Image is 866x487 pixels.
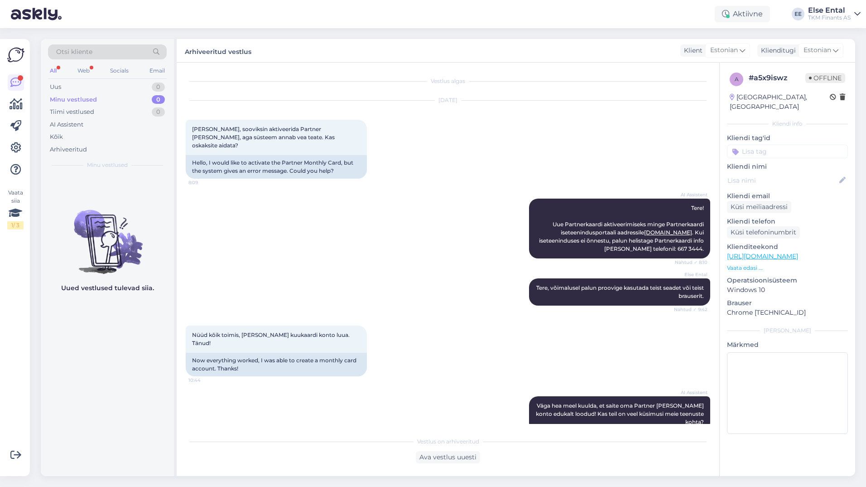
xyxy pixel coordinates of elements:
[674,271,707,278] span: Else Ental
[674,306,707,313] span: Nähtud ✓ 9:42
[727,308,848,317] p: Chrome [TECHNICAL_ID]
[87,161,128,169] span: Minu vestlused
[727,242,848,252] p: Klienditeekond
[727,326,848,335] div: [PERSON_NAME]
[536,284,705,299] span: Tere, võimalusel palun proovige kasutada teist seadet või teist brauserit.
[7,46,24,63] img: Askly Logo
[727,285,848,295] p: Windows 10
[192,126,336,149] span: [PERSON_NAME], sooviksin aktiveerida Partner [PERSON_NAME], aga süsteem annab vea teate. Kas oska...
[727,226,800,239] div: Küsi telefoninumbrit
[674,259,707,266] span: Nähtud ✓ 8:10
[186,155,367,179] div: Hello, I would like to activate the Partner Monthly Card, but the system gives an error message. ...
[727,201,791,213] div: Küsi meiliaadressi
[186,77,710,85] div: Vestlus algas
[186,96,710,104] div: [DATE]
[727,298,848,308] p: Brauser
[715,6,770,22] div: Aktiivne
[41,194,174,275] img: No chats
[757,46,796,55] div: Klienditugi
[808,14,851,21] div: TKM Finants AS
[536,402,705,425] span: Väga hea meel kuulda, et saite oma Partner [PERSON_NAME] konto edukalt loodud! Kas teil on veel k...
[50,95,97,104] div: Minu vestlused
[674,191,707,198] span: AI Assistent
[735,76,739,83] span: a
[727,162,848,171] p: Kliendi nimi
[808,7,851,14] div: Else Ental
[808,7,861,21] a: Else EntalTKM Finants AS
[50,83,61,92] div: Uus
[152,83,165,92] div: 0
[416,451,480,463] div: Ava vestlus uuesti
[727,175,837,185] input: Lisa nimi
[152,95,165,104] div: 0
[192,331,351,346] span: Nüüd kõik toimis, [PERSON_NAME] kuukaardi konto luua. Tänud!
[805,73,845,83] span: Offline
[152,107,165,117] div: 0
[417,438,479,446] span: Vestlus on arhiveeritud
[749,73,805,83] div: # a5x9iswz
[7,189,24,229] div: Vaata siia
[727,340,848,350] p: Märkmed
[108,65,130,77] div: Socials
[76,65,91,77] div: Web
[50,145,87,154] div: Arhiveeritud
[644,229,692,236] a: [DOMAIN_NAME]
[185,44,251,57] label: Arhiveeritud vestlus
[727,133,848,143] p: Kliendi tag'id
[50,132,63,141] div: Kõik
[50,107,94,117] div: Tiimi vestlused
[680,46,702,55] div: Klient
[727,191,848,201] p: Kliendi email
[48,65,58,77] div: All
[674,389,707,396] span: AI Assistent
[730,93,830,112] div: [GEOGRAPHIC_DATA], [GEOGRAPHIC_DATA]
[56,47,92,57] span: Otsi kliente
[710,45,738,55] span: Estonian
[50,120,83,129] div: AI Assistent
[727,145,848,158] input: Lisa tag
[727,276,848,285] p: Operatsioonisüsteem
[188,179,222,186] span: 8:09
[61,283,154,293] p: Uued vestlused tulevad siia.
[148,65,167,77] div: Email
[792,8,804,20] div: EE
[727,252,798,260] a: [URL][DOMAIN_NAME]
[186,353,367,376] div: Now everything worked, I was able to create a monthly card account. Thanks!
[188,377,222,384] span: 10:44
[727,120,848,128] div: Kliendi info
[7,221,24,229] div: 1 / 3
[727,217,848,226] p: Kliendi telefon
[727,264,848,272] p: Vaata edasi ...
[803,45,831,55] span: Estonian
